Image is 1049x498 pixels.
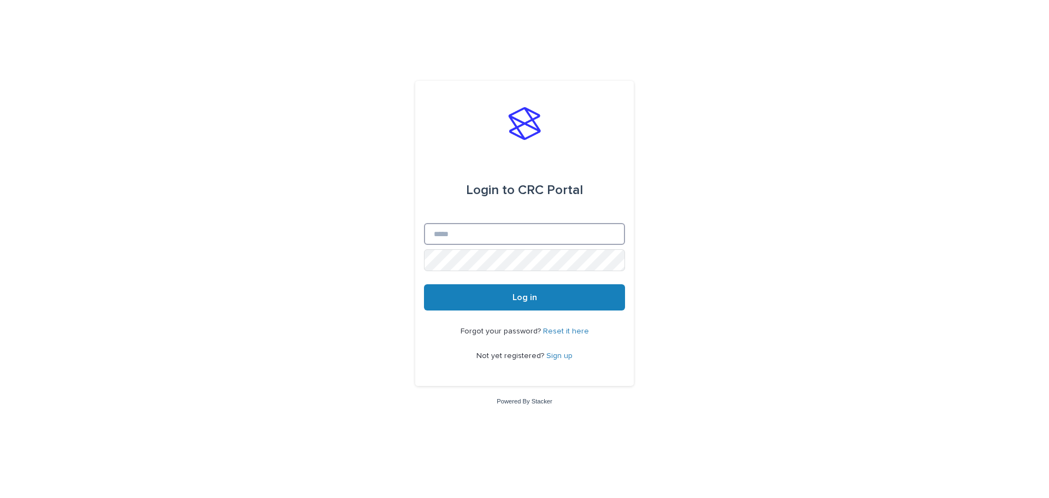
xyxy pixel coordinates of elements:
[466,184,515,197] span: Login to
[466,175,583,206] div: CRC Portal
[546,352,573,360] a: Sign up
[497,398,552,405] a: Powered By Stacker
[476,352,546,360] span: Not yet registered?
[424,284,625,310] button: Log in
[461,327,543,335] span: Forgot your password?
[508,107,541,140] img: stacker-logo-s-only.png
[512,293,537,302] span: Log in
[543,327,589,335] a: Reset it here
